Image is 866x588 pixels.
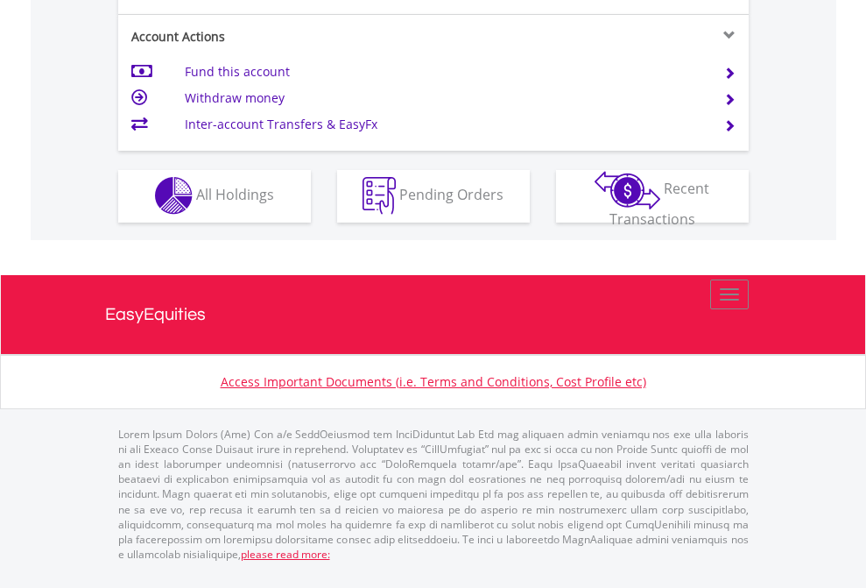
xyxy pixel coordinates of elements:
[118,28,433,46] div: Account Actions
[185,85,702,111] td: Withdraw money
[595,171,660,209] img: transactions-zar-wht.png
[363,177,396,215] img: pending_instructions-wht.png
[118,170,311,223] button: All Holdings
[185,111,702,138] td: Inter-account Transfers & EasyFx
[118,427,749,562] p: Lorem Ipsum Dolors (Ame) Con a/e SeddOeiusmod tem InciDiduntut Lab Etd mag aliquaen admin veniamq...
[185,59,702,85] td: Fund this account
[241,547,330,562] a: please read more:
[196,185,274,204] span: All Holdings
[105,275,762,354] a: EasyEquities
[155,177,193,215] img: holdings-wht.png
[399,185,503,204] span: Pending Orders
[609,179,710,229] span: Recent Transactions
[337,170,530,223] button: Pending Orders
[221,373,646,390] a: Access Important Documents (i.e. Terms and Conditions, Cost Profile etc)
[556,170,749,223] button: Recent Transactions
